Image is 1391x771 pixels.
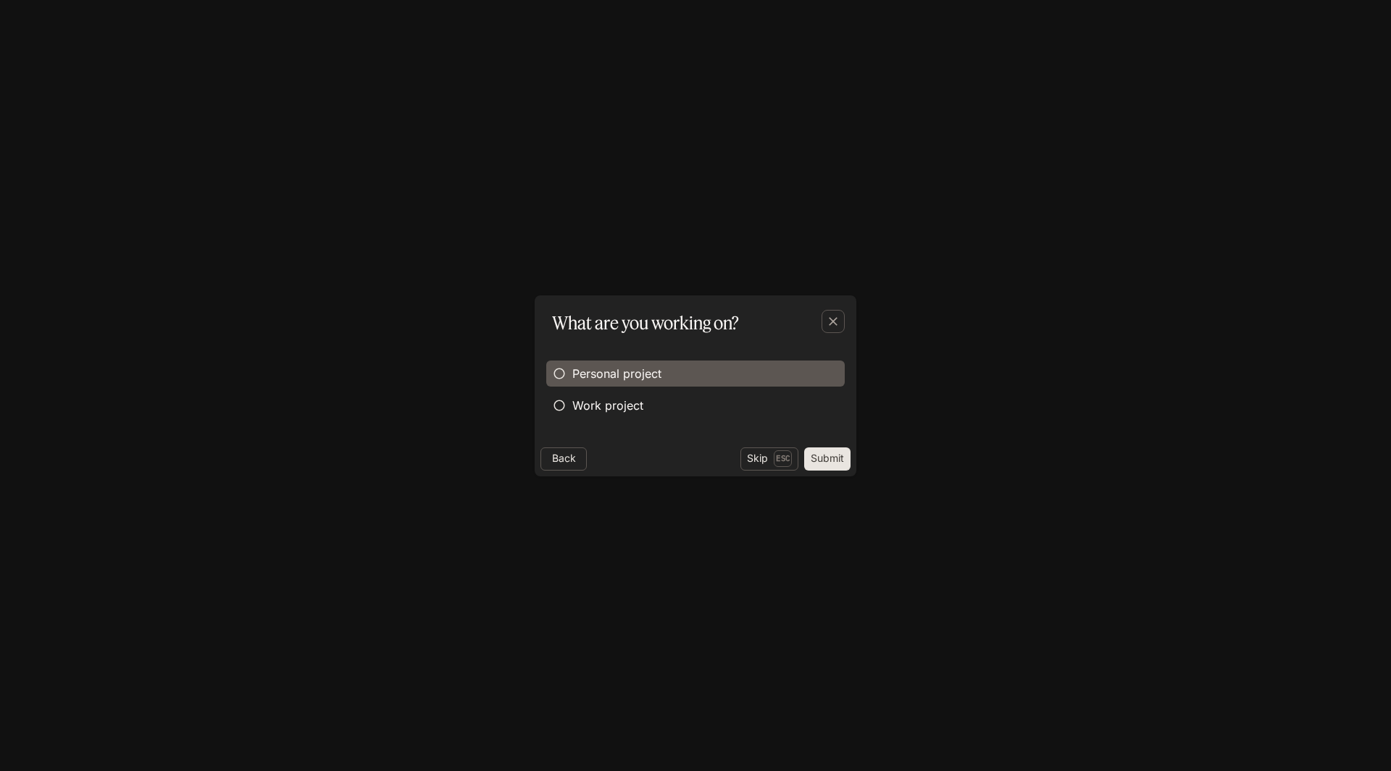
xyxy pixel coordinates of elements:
[572,397,643,414] span: Work project
[552,310,739,336] p: What are you working on?
[774,450,792,466] p: Esc
[540,447,587,471] button: Back
[740,447,798,471] button: SkipEsc
[804,447,851,471] button: Submit
[572,365,661,382] span: Personal project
